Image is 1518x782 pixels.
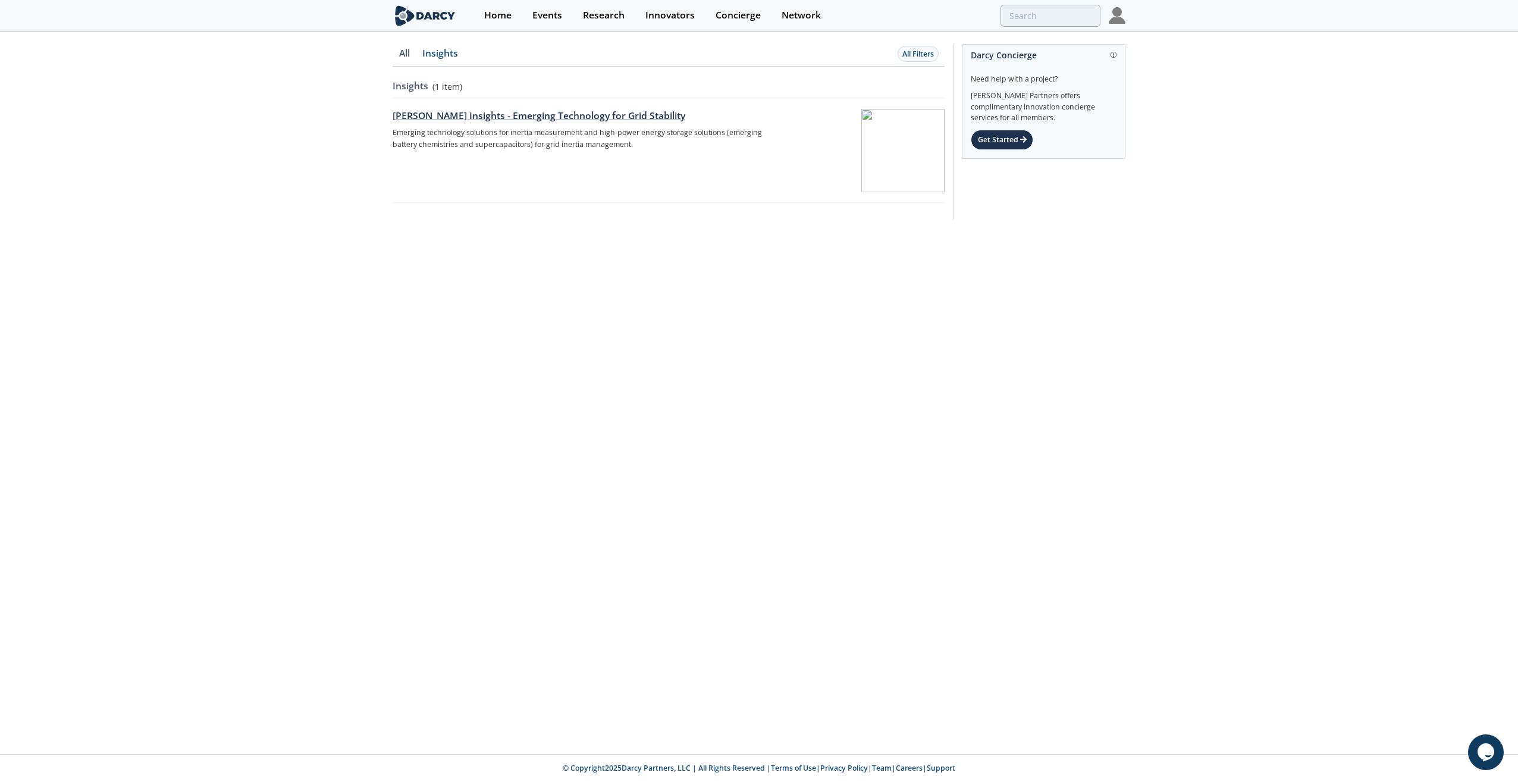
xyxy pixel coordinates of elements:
div: Innovators [645,11,695,20]
a: Team [872,763,892,773]
div: [PERSON_NAME] Partners offers complimentary innovation concierge services for all members. [971,85,1116,124]
iframe: chat widget [1468,734,1506,770]
div: Research [583,11,625,20]
div: Network [782,11,821,20]
button: All Filters [898,46,939,62]
div: Need help with a project? [971,65,1116,85]
span: ( 1 item ) [432,80,462,93]
a: Support [927,763,955,773]
div: Events [532,11,562,20]
input: Advanced Search [1000,5,1100,27]
a: Privacy Policy [820,763,868,773]
a: All [393,49,416,67]
a: Insights [416,49,464,67]
div: Concierge [716,11,761,20]
h3: Insights [393,79,428,93]
a: Terms of Use [771,763,816,773]
img: Profile [1109,7,1125,24]
a: Careers [896,763,923,773]
div: Get Started [971,130,1033,150]
img: logo-wide.svg [393,5,457,26]
p: © Copyright 2025 Darcy Partners, LLC | All Rights Reserved | | | | | [319,763,1199,774]
div: [PERSON_NAME] Insights - Emerging Technology for Grid Stability [393,109,786,123]
a: [PERSON_NAME] Insights - Emerging Technology for Grid Stability Emerging technology solutions for... [393,98,945,203]
div: Home [484,11,512,20]
div: All Filters [902,49,934,60]
div: Darcy Concierge [971,45,1116,65]
img: information.svg [1111,52,1117,58]
p: Emerging technology solutions for inertia measurement and high-power energy storage solutions (em... [393,127,786,151]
